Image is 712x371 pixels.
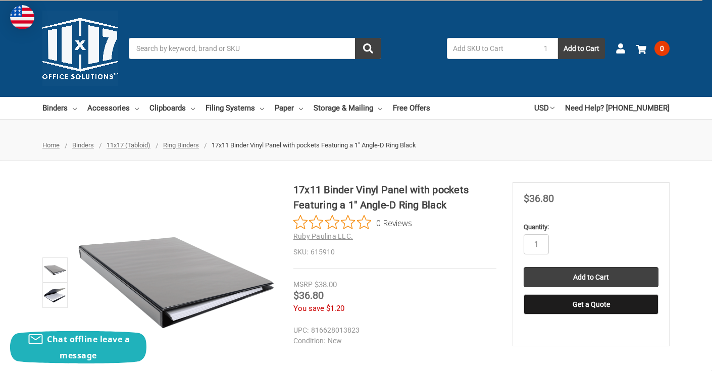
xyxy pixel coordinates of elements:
button: Rated 0 out of 5 stars from 0 reviews. Jump to reviews. [293,215,412,230]
img: 11x17.com [42,11,118,86]
span: $36.80 [524,192,554,204]
dt: SKU: [293,247,308,257]
a: 11x17 (Tabloid) [107,141,150,149]
dd: 615910 [293,247,496,257]
span: You save [293,304,324,313]
dt: UPC: [293,325,309,336]
input: Add to Cart [524,267,658,287]
dt: Condition: [293,336,325,346]
a: Binders [42,97,77,119]
span: 0 [654,41,670,56]
a: Clipboards [149,97,195,119]
a: Storage & Mailing [314,97,382,119]
span: $36.80 [293,289,324,301]
button: Chat offline leave a message [10,331,146,363]
img: 17x11 Binder Vinyl Panel with pockets Featuring a 1" Angle-D Ring Black [44,284,66,306]
a: Binders [72,141,94,149]
button: Get a Quote [524,294,658,314]
dd: New [293,336,492,346]
a: Accessories [87,97,139,119]
img: 17x11 Binder Vinyl Panel with pockets Featuring a 1" Angle-D Ring Black [44,259,66,281]
span: 17x11 Binder Vinyl Panel with pockets Featuring a 1" Angle-D Ring Black [212,141,416,149]
dd: 816628013823 [293,325,492,336]
span: $38.00 [315,280,337,289]
img: duty and tax information for United States [10,5,34,29]
a: Paper [275,97,303,119]
a: USD [534,97,554,119]
a: Home [42,141,60,149]
label: Quantity: [524,222,658,232]
span: 0 Reviews [376,215,412,230]
a: Free Offers [393,97,430,119]
h1: 17x11 Binder Vinyl Panel with pockets Featuring a 1" Angle-D Ring Black [293,182,496,213]
a: 0 [636,35,670,62]
a: Ruby Paulina LLC. [293,232,353,240]
span: $1.20 [326,304,344,313]
a: Filing Systems [206,97,264,119]
span: Chat offline leave a message [47,334,130,361]
input: Search by keyword, brand or SKU [129,38,381,59]
div: MSRP [293,279,313,290]
input: Add SKU to Cart [447,38,534,59]
a: Need Help? [PHONE_NUMBER] [565,97,670,119]
a: Ring Binders [163,141,199,149]
button: Add to Cart [558,38,605,59]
